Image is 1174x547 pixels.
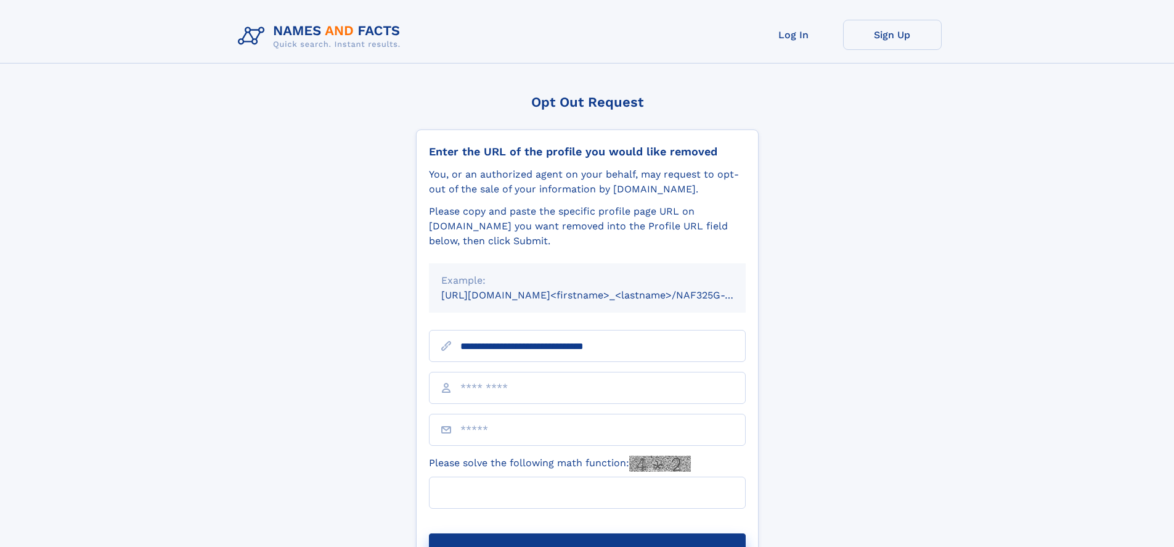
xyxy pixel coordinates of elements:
small: [URL][DOMAIN_NAME]<firstname>_<lastname>/NAF325G-xxxxxxxx [441,289,769,301]
label: Please solve the following math function: [429,456,691,472]
a: Log In [744,20,843,50]
div: You, or an authorized agent on your behalf, may request to opt-out of the sale of your informatio... [429,167,746,197]
div: Enter the URL of the profile you would like removed [429,145,746,158]
div: Please copy and paste the specific profile page URL on [DOMAIN_NAME] you want removed into the Pr... [429,204,746,249]
div: Opt Out Request [416,94,759,110]
img: Logo Names and Facts [233,20,410,53]
a: Sign Up [843,20,942,50]
div: Example: [441,273,733,288]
